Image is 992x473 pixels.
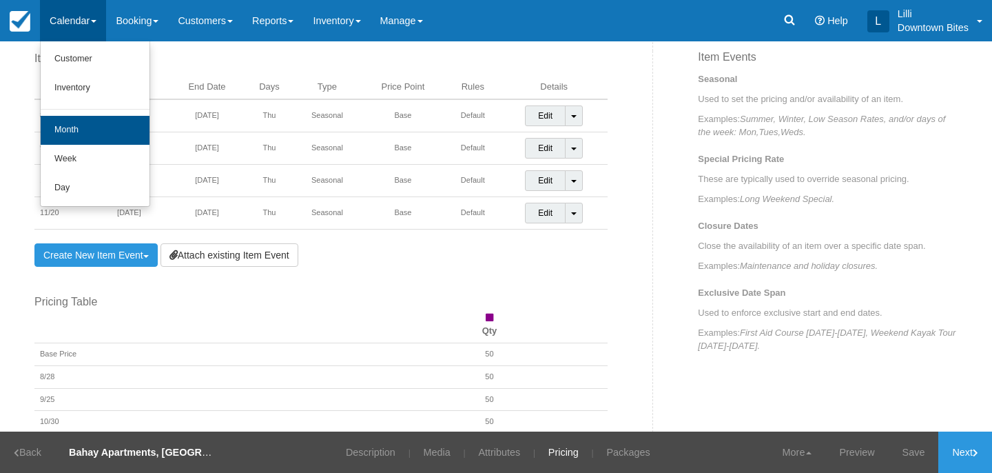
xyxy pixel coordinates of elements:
th: End Date [169,75,245,100]
a: Packages [597,432,661,473]
td: Thu [245,197,293,230]
td: Seasonal [294,132,361,165]
a: Next [938,432,992,473]
a: More [769,432,826,473]
td: 10/30 [34,165,89,197]
p: These are typically used to override seasonal pricing. [698,172,958,185]
td: Thu [245,99,293,132]
th: Days [245,75,293,100]
em: First Aid Course [DATE]-[DATE], Weekend Kayak Tour [DATE]-[DATE]. [698,328,955,351]
a: Pricing [538,432,589,473]
p: Examples: [698,326,958,352]
td: Base [360,99,445,132]
p: Examples: [698,192,958,205]
a: Preview [825,432,888,473]
a: Edit [525,203,566,223]
td: [DATE] [169,165,245,197]
p: Downtown Bites [898,21,969,34]
label: Pricing Table [34,294,608,310]
td: Seasonal [294,197,361,230]
td: Base [360,132,445,165]
i: Help [815,16,825,26]
th: Price Point [360,75,445,100]
em: Long Weekend Special. [740,194,834,204]
th: Rules [446,75,500,100]
td: 50 [371,411,608,434]
a: Media [413,432,461,473]
em: Maintenance and holiday closures. [740,261,878,271]
td: 11/20 [34,197,89,230]
td: [DATE] [169,132,245,165]
td: Base [360,165,445,197]
td: [DATE] [89,197,169,230]
strong: Exclusive Date Span [698,288,785,298]
td: Default [446,165,500,197]
td: Default [446,132,500,165]
td: Base [360,197,445,230]
td: Default [446,197,500,230]
a: Month [41,116,149,145]
strong: Qty [377,312,603,336]
th: Name [34,75,89,100]
p: Used to enforce exclusive start and end dates. [698,306,958,319]
a: Edit [525,138,566,159]
td: 8/28 [34,99,89,132]
td: Thu [245,132,293,165]
td: Base Price [34,343,371,366]
th: Details [500,75,608,100]
img: checkfront-main-nav-mini-logo.png [10,11,30,32]
a: Inventory [41,74,149,103]
strong: Special Pricing Rate [698,154,784,164]
td: 10/30 [34,411,371,434]
td: [DATE] [169,197,245,230]
a: Description [335,432,406,473]
label: Item Events [34,51,608,67]
td: [DATE] [169,99,245,132]
p: Examples: [698,259,958,272]
div: L [867,10,889,32]
em: Summer, Winter, Low Season Rates, and/or days of the week: Mon,Tues,Weds. [698,114,945,137]
th: Type [294,75,361,100]
td: Seasonal [294,99,361,132]
td: 50 [371,365,608,388]
td: 9/25 [34,132,89,165]
td: 50 [371,388,608,411]
strong: Seasonal [698,74,737,84]
a: Attach existing Item Event [161,243,298,267]
p: Lilli [898,7,969,21]
ul: Calendar [40,41,150,207]
p: Examples: [698,112,958,139]
strong: Bahay Apartments, [GEOGRAPHIC_DATA] - Dinner [69,447,308,458]
td: 8/28 [34,365,371,388]
td: Thu [245,165,293,197]
a: Week [41,145,149,174]
p: Close the availability of an item over a specific date span. [698,239,958,252]
a: Day [41,174,149,203]
a: Attributes [468,432,530,473]
span: Help [827,15,848,26]
a: Create New Item Event [34,243,158,267]
a: Customer [41,45,149,74]
td: Seasonal [294,165,361,197]
h3: Item Events [698,51,958,73]
a: Edit [525,105,566,126]
td: 50 [371,343,608,366]
strong: Closure Dates [698,221,758,231]
td: 9/25 [34,388,371,411]
a: Save [889,432,939,473]
a: Edit [525,170,566,191]
td: Default [446,99,500,132]
p: Used to set the pricing and/or availability of an item. [698,92,958,105]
